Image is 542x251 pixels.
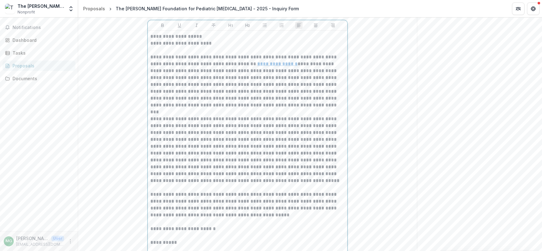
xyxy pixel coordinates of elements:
div: Matt Giegerich [6,239,12,243]
button: Italicize [193,22,200,29]
a: Tasks [3,48,75,58]
div: Dashboard [13,37,70,43]
button: Get Help [527,2,539,15]
button: Bullet List [261,22,268,29]
button: Bold [159,22,166,29]
div: The [PERSON_NAME] Foundation for Pediatric [MEDICAL_DATA] [18,3,64,9]
button: Notifications [3,22,75,32]
button: More [67,238,74,245]
div: Proposals [83,5,105,12]
button: Ordered List [278,22,285,29]
div: Proposals [13,62,70,69]
a: Documents [3,73,75,84]
button: Partners [512,2,524,15]
button: Underline [176,22,183,29]
button: Align Right [329,22,337,29]
button: Heading 2 [244,22,251,29]
a: Dashboard [3,35,75,45]
button: Strike [210,22,217,29]
p: [EMAIL_ADDRESS][DOMAIN_NAME] [16,242,64,247]
span: Nonprofit [18,9,35,15]
button: Open entity switcher [67,2,75,15]
a: Proposals [3,61,75,71]
p: User [51,236,64,241]
div: The [PERSON_NAME] Foundation for Pediatric [MEDICAL_DATA] - 2025 - Inquiry Form [116,5,299,12]
button: Heading 1 [227,22,234,29]
span: Notifications [13,25,73,30]
a: Proposals [81,4,108,13]
p: [PERSON_NAME] [16,235,49,242]
div: Documents [13,75,70,82]
div: Tasks [13,50,70,56]
nav: breadcrumb [81,4,301,13]
button: Align Center [312,22,319,29]
img: The Matthew Larson Foundation for Pediatric Brain Tumors [5,4,15,14]
button: Align Left [295,22,303,29]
